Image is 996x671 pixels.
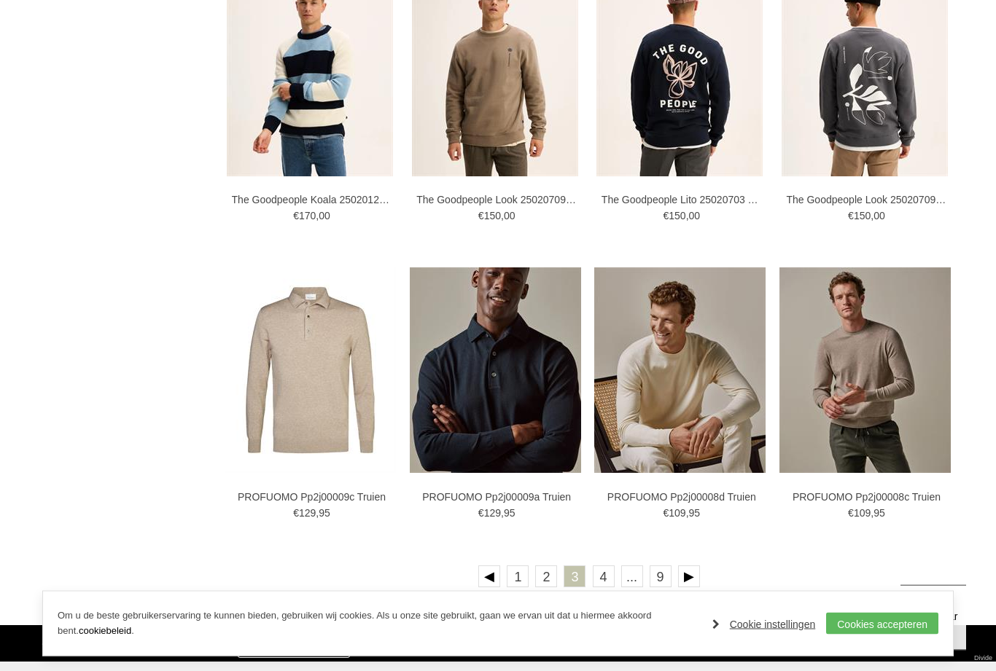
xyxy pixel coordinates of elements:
[686,211,689,222] span: ,
[507,566,529,588] a: 1
[535,566,557,588] a: 2
[564,566,585,588] a: 3
[689,508,701,519] span: 95
[848,508,854,519] span: €
[593,566,615,588] a: 4
[874,211,885,222] span: 00
[484,508,501,519] span: 129
[786,491,946,504] a: PROFUOMO Pp2j00008c Truien
[316,508,319,519] span: ,
[669,508,685,519] span: 109
[232,491,392,504] a: PROFUOMO Pp2j00009c Truien
[874,508,885,519] span: 95
[663,508,669,519] span: €
[663,211,669,222] span: €
[299,211,316,222] span: 170
[669,211,685,222] span: 150
[712,613,816,635] a: Cookie instellingen
[416,194,577,207] a: The Goodpeople Look 25020709 Truien
[484,211,501,222] span: 150
[319,508,330,519] span: 95
[621,566,643,588] span: ...
[900,585,966,651] a: Terug naar boven
[58,608,698,639] p: Om u de beste gebruikerservaring te kunnen bieden, gebruiken wij cookies. Als u onze site gebruik...
[826,613,938,635] a: Cookies accepteren
[319,211,330,222] span: 00
[848,211,854,222] span: €
[293,508,299,519] span: €
[416,491,577,504] a: PROFUOMO Pp2j00009a Truien
[501,508,504,519] span: ,
[316,211,319,222] span: ,
[650,566,672,588] a: 9
[410,268,581,474] img: PROFUOMO Pp2j00009a Truien
[293,211,299,222] span: €
[79,625,131,636] a: cookiebeleid
[854,508,871,519] span: 109
[478,211,484,222] span: €
[594,268,766,474] img: PROFUOMO Pp2j00008d Truien
[779,268,951,474] img: PROFUOMO Pp2j00008c Truien
[786,194,946,207] a: The Goodpeople Look 25020709 Truien
[974,649,992,667] a: Divide
[854,211,871,222] span: 150
[225,268,396,474] img: PROFUOMO Pp2j00009c Truien
[871,508,874,519] span: ,
[232,194,392,207] a: The Goodpeople Koala 25020124 Truien
[602,194,762,207] a: The Goodpeople Lito 25020703 Truien
[871,211,874,222] span: ,
[501,211,504,222] span: ,
[504,508,515,519] span: 95
[238,629,350,659] a: Nu inschrijven
[689,211,701,222] span: 00
[686,508,689,519] span: ,
[504,211,515,222] span: 00
[602,491,762,504] a: PROFUOMO Pp2j00008d Truien
[478,508,484,519] span: €
[299,508,316,519] span: 129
